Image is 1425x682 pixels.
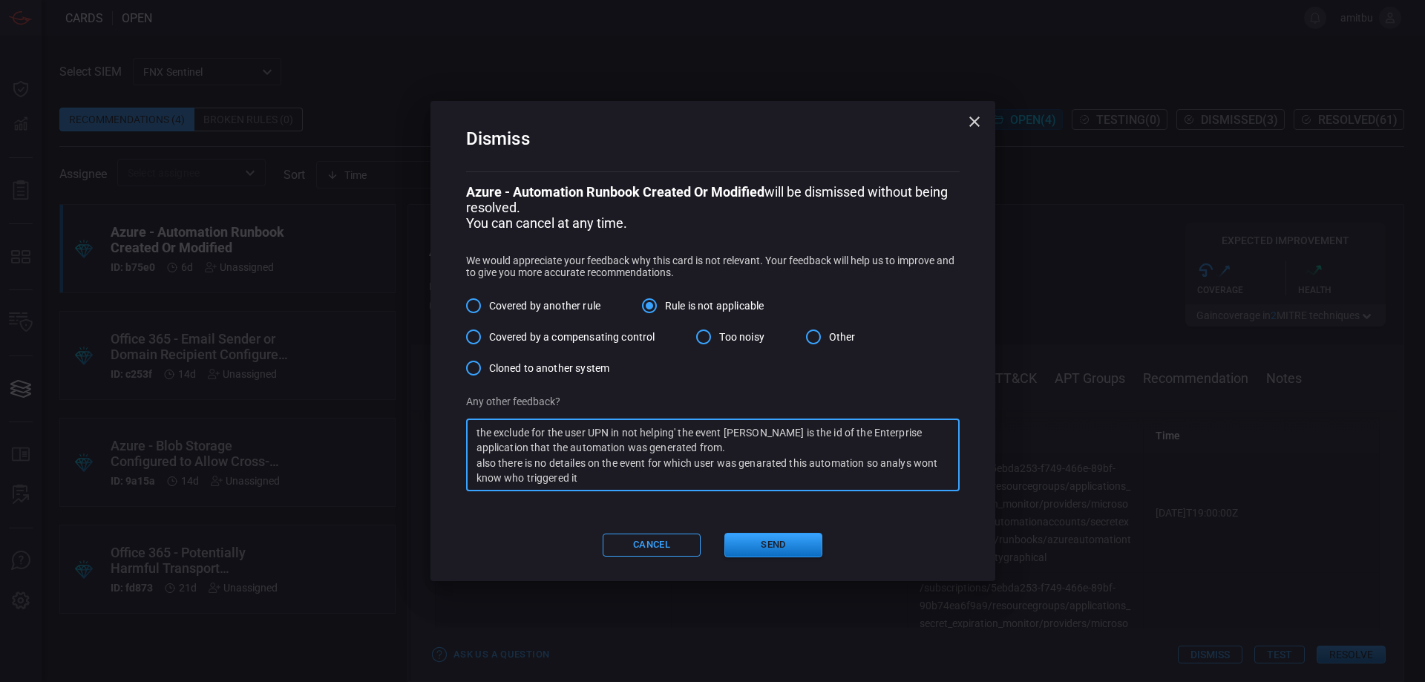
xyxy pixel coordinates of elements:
span: Covered by a compensating control [489,329,655,345]
span: Too noisy [719,329,764,345]
span: Other [829,329,856,345]
span: Cloned to another system [489,361,610,376]
span: Rule is not applicable [665,298,764,314]
h2: Dismiss [466,125,960,171]
span: Covered by another rule [489,298,600,314]
textarea: the exclude for the user UPN in not helping' the event [PERSON_NAME] is the id of the Enterprise ... [476,425,949,485]
button: Cancel [603,534,701,557]
p: You can cancel at any time. [466,215,960,231]
p: Any other feedback? [466,396,960,407]
p: will be dismissed without being resolved. [466,184,960,215]
p: We would appreciate your feedback why this card is not relevant. Your feedback will help us to im... [466,255,960,278]
b: Azure - Automation Runbook Created Or Modified [466,184,764,200]
button: Send [724,533,822,557]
